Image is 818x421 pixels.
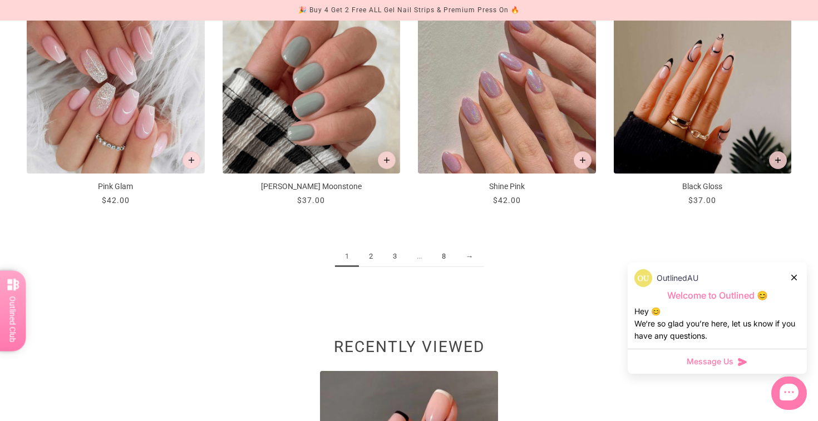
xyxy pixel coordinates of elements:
div: $42.00 [102,195,130,206]
div: Hey 😊 We‘re so glad you’re here, let us know if you have any questions. [634,305,800,342]
a: → [456,246,484,267]
button: Add to cart [574,151,592,169]
img: data:image/png;base64,iVBORw0KGgoAAAANSUhEUgAAACQAAAAkCAYAAADhAJiYAAAC6klEQVR4AexVS2gUQRB9M7Ozs79... [634,269,652,287]
a: 3 [383,246,407,267]
p: [PERSON_NAME] Moonstone [223,181,401,192]
button: Add to cart [769,151,787,169]
button: Add to cart [183,151,200,169]
a: 2 [359,246,383,267]
p: Shine Pink [418,181,596,192]
div: $37.00 [297,195,325,206]
p: Welcome to Outlined 😊 [634,290,800,301]
span: Message Us [687,356,733,367]
span: ... [407,246,432,267]
span: 1 [335,246,359,267]
a: 8 [432,246,456,267]
p: Black Gloss [614,181,792,192]
h2: Recently viewed [27,344,791,356]
div: 🎉 Buy 4 Get 2 Free ALL Gel Nail Strips & Premium Press On 🔥 [298,4,520,16]
div: $42.00 [493,195,521,206]
div: $37.00 [688,195,716,206]
button: Add to cart [378,151,396,169]
p: OutlinedAU [657,272,698,284]
p: Pink Glam [27,181,205,192]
